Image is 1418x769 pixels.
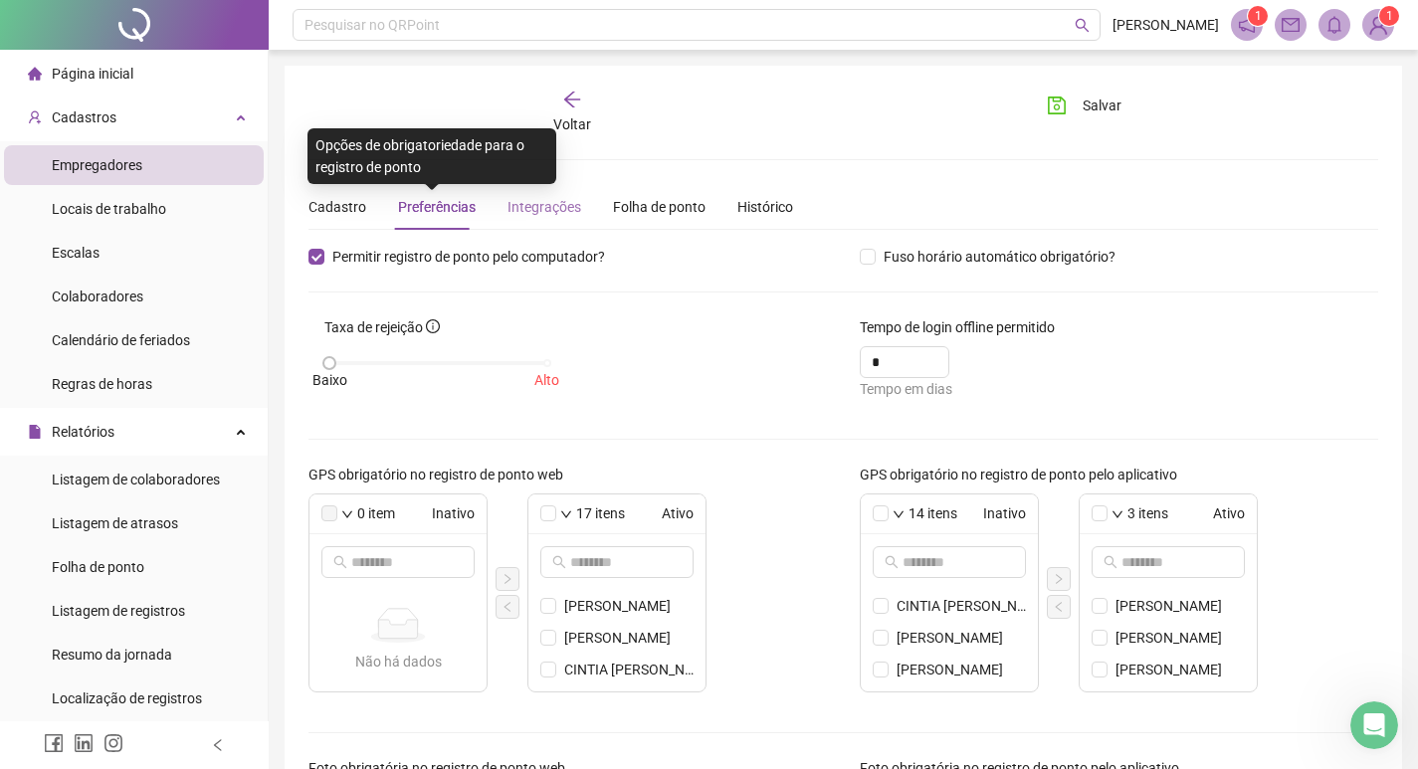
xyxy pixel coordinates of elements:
[1083,95,1121,116] span: Salvar
[74,733,94,753] span: linkedin
[1325,16,1343,34] span: bell
[324,316,440,338] div: Taxa de rejeição
[52,472,220,487] span: Listagem de colaboradores
[1113,14,1219,36] span: [PERSON_NAME]
[28,67,42,81] span: home
[1238,16,1256,34] span: notification
[52,690,202,706] span: Localização de registros
[308,464,576,485] label: GPS obrigatório no registro de ponto web
[52,157,142,173] span: Empregadores
[564,627,694,649] span: [PERSON_NAME]
[1080,590,1257,622] li: ALINE THAIS LOPES SANTOS MARTINS
[528,622,706,654] li: ANNE RANYELLE GONCALVES
[961,502,1026,524] span: Inativo
[893,508,905,520] span: down
[312,369,347,391] span: Baixo
[52,201,166,217] span: Locais de trabalho
[1379,6,1399,26] sup: Atualize o seu contato no menu Meus Dados
[564,690,694,712] span: [PERSON_NAME]
[1080,622,1257,654] li: ANNE RANYELLE GONCALVES
[28,425,42,439] span: file
[1282,16,1300,34] span: mail
[534,369,559,391] span: Alto
[1104,555,1117,569] span: search
[52,559,144,575] span: Folha de ponto
[52,288,143,304] span: Colaboradores
[860,378,1379,400] div: Tempo em dias
[860,464,1190,485] label: GPS obrigatório no registro de ponto pelo aplicativo
[552,555,566,569] span: search
[860,316,1068,338] label: Tempo de login offline permitido
[426,319,440,333] span: info-circle
[1350,701,1398,749] iframe: Intercom live chat
[564,659,694,680] span: CINTIA [PERSON_NAME] APARECIDA DE [PERSON_NAME]
[1075,18,1090,33] span: search
[341,508,353,520] span: down
[861,590,1038,622] li: CINTIA FERNANDA APARECIDA DE LIMA BASTOS
[52,515,178,531] span: Listagem de atrasos
[1032,90,1136,121] button: Salvar
[52,332,190,348] span: Calendário de feriados
[861,685,1038,717] li: HUGO FRANCISCO ARAUJO DE BRITO
[528,654,706,685] li: CINTIA FERNANDA APARECIDA DE LIMA BASTOS
[1172,502,1245,524] span: Ativo
[103,733,123,753] span: instagram
[307,128,556,184] div: Opções de obrigatoriedade para o registro de ponto
[1047,96,1067,115] span: save
[897,659,1026,680] span: [PERSON_NAME]
[876,246,1123,268] span: Fuso horário automático obrigatório?
[52,376,152,392] span: Regras de horas
[1080,654,1257,685] li: VICTOR XAVIER
[861,654,1038,685] li: GUSTAVO ANDRADE DOMINGOS ELOY
[211,738,225,752] span: left
[52,424,114,440] span: Relatórios
[1386,9,1393,23] span: 1
[399,502,475,524] span: Inativo
[1115,595,1245,617] span: [PERSON_NAME]
[28,110,42,124] span: user-add
[357,502,395,524] span: 0 item
[1115,627,1245,649] span: [PERSON_NAME]
[1115,659,1245,680] span: [PERSON_NAME]
[398,199,476,215] span: Preferências
[1112,508,1123,520] span: down
[52,109,116,125] span: Cadastros
[564,595,694,617] span: [PERSON_NAME]
[44,733,64,753] span: facebook
[1248,6,1268,26] sup: 1
[507,196,581,218] div: Integrações
[333,555,347,569] span: search
[909,502,957,524] span: 14 itens
[897,595,1026,617] span: CINTIA [PERSON_NAME] APARECIDA DE [PERSON_NAME]
[1255,9,1262,23] span: 1
[317,651,479,673] div: Não há dados
[52,647,172,663] span: Resumo da jornada
[1127,502,1168,524] span: 3 itens
[897,690,1026,712] span: [PERSON_NAME]
[562,90,582,109] span: arrow-left
[324,246,613,268] span: Permitir registro de ponto pelo computador?
[576,502,625,524] span: 17 itens
[52,245,100,261] span: Escalas
[737,196,793,218] div: Histórico
[528,590,706,622] li: ALINE THAIS LOPES SANTOS MARTINS
[553,116,591,132] span: Voltar
[1363,10,1393,40] img: 89661
[861,622,1038,654] li: ELIANE DA SILVA SANTOS
[629,502,694,524] span: Ativo
[560,508,572,520] span: down
[613,196,706,218] div: Folha de ponto
[52,66,133,82] span: Página inicial
[885,555,899,569] span: search
[52,603,185,619] span: Listagem de registros
[308,196,366,218] div: Cadastro
[897,627,1026,649] span: [PERSON_NAME]
[528,685,706,717] li: ELIANE DA SILVA SANTOS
